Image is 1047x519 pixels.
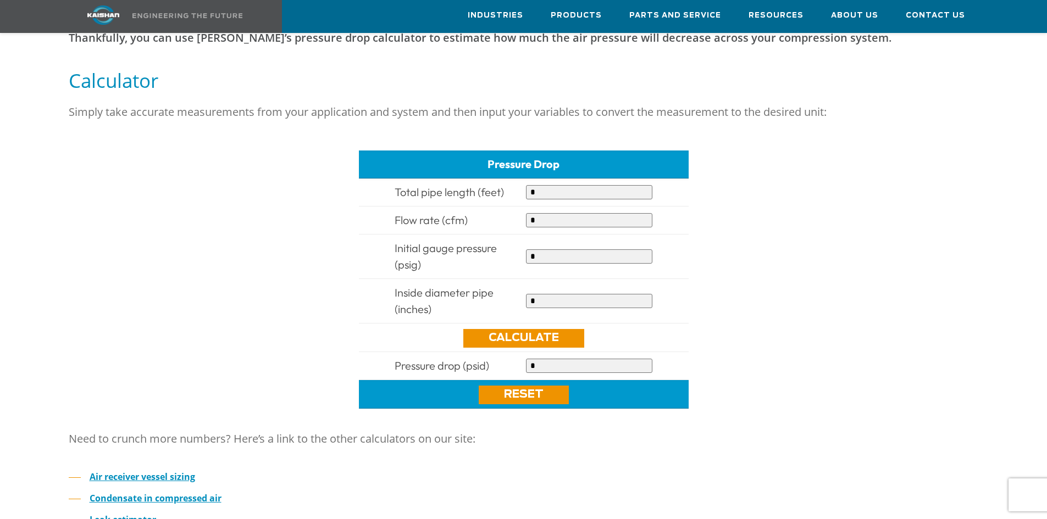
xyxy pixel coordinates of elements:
[69,428,979,450] p: Need to crunch more numbers? Here’s a link to the other calculators on our site:
[395,286,494,316] span: Inside diameter pipe (inches)
[749,9,804,22] span: Resources
[906,9,965,22] span: Contact Us
[488,157,559,171] span: Pressure Drop
[69,101,979,123] p: Simply take accurate measurements from your application and system and then input your variables ...
[468,1,523,30] a: Industries
[90,471,195,483] a: Air receiver vessel sizing
[831,1,878,30] a: About Us
[90,492,221,504] a: Condensate in compressed air
[831,9,878,22] span: About Us
[62,5,145,25] img: kaishan logo
[395,359,489,372] span: Pressure drop (psid)
[906,1,965,30] a: Contact Us
[749,1,804,30] a: Resources
[395,213,468,227] span: Flow rate (cfm)
[629,1,721,30] a: Parts and Service
[395,241,497,271] span: Initial gauge pressure (psig)
[463,329,584,348] a: Calculate
[395,185,504,199] span: Total pipe length (feet)
[69,27,979,49] p: Thankfully, you can use [PERSON_NAME]’s pressure drop calculator to estimate how much the air pre...
[551,1,602,30] a: Products
[479,386,569,404] a: Reset
[132,13,242,18] img: Engineering the future
[468,9,523,22] span: Industries
[629,9,721,22] span: Parts and Service
[551,9,602,22] span: Products
[69,68,979,93] h5: Calculator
